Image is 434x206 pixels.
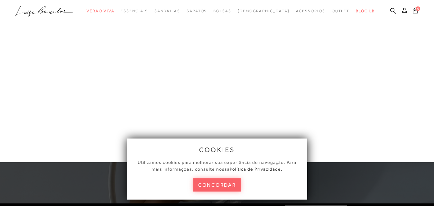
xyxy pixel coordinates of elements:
[199,146,235,153] span: cookies
[87,5,114,17] a: categoryNavScreenReaderText
[87,9,114,13] span: Verão Viva
[332,9,350,13] span: Outlet
[121,5,148,17] a: categoryNavScreenReaderText
[187,9,207,13] span: Sapatos
[193,178,241,192] button: concordar
[154,5,180,17] a: categoryNavScreenReaderText
[187,5,207,17] a: categoryNavScreenReaderText
[238,9,290,13] span: [DEMOGRAPHIC_DATA]
[238,5,290,17] a: noSubCategoriesText
[138,160,296,172] span: Utilizamos cookies para melhorar sua experiência de navegação. Para mais informações, consulte nossa
[411,7,420,16] button: 0
[356,9,374,13] span: BLOG LB
[230,166,282,172] a: Política de Privacidade.
[356,5,374,17] a: BLOG LB
[213,9,231,13] span: Bolsas
[296,5,325,17] a: categoryNavScreenReaderText
[296,9,325,13] span: Acessórios
[154,9,180,13] span: Sandálias
[416,6,420,11] span: 0
[332,5,350,17] a: categoryNavScreenReaderText
[213,5,231,17] a: categoryNavScreenReaderText
[121,9,148,13] span: Essenciais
